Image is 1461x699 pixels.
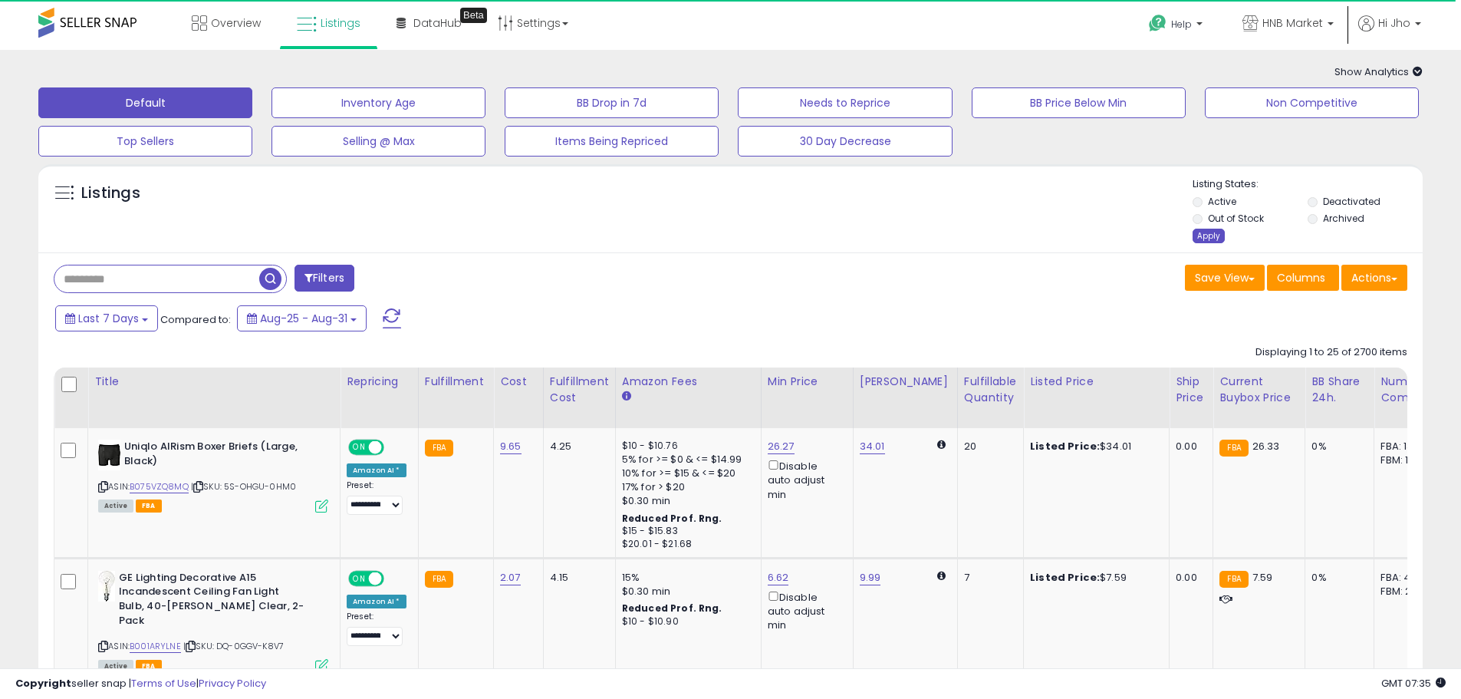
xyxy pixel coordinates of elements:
button: Default [38,87,252,118]
button: Items Being Repriced [505,126,719,157]
span: Hi Jho [1378,15,1410,31]
a: Terms of Use [131,676,196,691]
a: Hi Jho [1358,15,1421,50]
img: 31EVMjIacYL._SL40_.jpg [98,571,115,602]
small: Amazon Fees. [622,390,631,404]
div: Num of Comp. [1380,374,1436,406]
button: Needs to Reprice [738,87,952,118]
span: All listings currently available for purchase on Amazon [98,500,133,513]
div: FBM: 2 [1380,585,1431,598]
a: 2.07 [500,570,521,585]
div: FBA: 13 [1380,440,1431,453]
div: Apply [1193,229,1225,243]
span: Listings [321,15,360,31]
a: B001ARYLNE [130,640,181,653]
a: B075VZQ8MQ [130,480,189,493]
span: HNB Market [1262,15,1323,31]
a: 9.99 [860,570,881,585]
a: 34.01 [860,439,885,454]
a: 26.27 [768,439,795,454]
div: Amazon AI * [347,463,406,477]
div: 7 [964,571,1012,585]
b: Uniqlo AIRism Boxer Briefs (Large, Black) [124,440,311,472]
div: Preset: [347,612,406,646]
img: 41zFElrVPjL._SL40_.jpg [98,440,120,470]
b: Listed Price: [1030,570,1100,585]
div: $34.01 [1030,440,1157,453]
span: Last 7 Days [78,311,139,326]
span: ON [350,441,369,454]
b: Reduced Prof. Rng. [622,602,722,615]
div: Min Price [768,374,847,390]
div: 20 [964,440,1012,453]
div: Title [94,374,334,390]
label: Archived [1323,212,1364,225]
div: Displaying 1 to 25 of 2700 items [1255,345,1407,360]
div: 0% [1311,440,1362,453]
div: 4.25 [550,440,604,453]
p: Listing States: [1193,177,1423,192]
span: Show Analytics [1334,64,1423,79]
div: 4.15 [550,571,604,585]
div: $0.30 min [622,585,749,598]
b: Listed Price: [1030,439,1100,453]
span: FBA [136,500,162,513]
div: BB Share 24h. [1311,374,1367,406]
button: Top Sellers [38,126,252,157]
button: Filters [295,265,354,292]
button: 30 Day Decrease [738,126,952,157]
div: $7.59 [1030,571,1157,585]
label: Deactivated [1323,195,1380,208]
span: OFF [382,572,406,585]
div: Repricing [347,374,412,390]
button: Aug-25 - Aug-31 [237,305,367,331]
div: FBA: 4 [1380,571,1431,585]
b: Reduced Prof. Rng. [622,512,722,525]
div: 17% for > $20 [622,480,749,494]
div: Fulfillment [425,374,487,390]
span: 2025-09-8 07:35 GMT [1381,676,1446,691]
div: Preset: [347,480,406,515]
span: Overview [211,15,261,31]
small: FBA [1219,571,1248,588]
small: FBA [425,571,453,588]
div: $10 - $10.90 [622,615,749,628]
div: Disable auto adjust min [768,589,841,633]
b: GE Lighting Decorative A15 Incandescent Ceiling Fan Light Bulb, 40-[PERSON_NAME] Clear, 2-Pack [119,571,305,631]
div: 0% [1311,571,1362,585]
span: Columns [1277,270,1325,285]
small: FBA [1219,440,1248,457]
div: 0.00 [1176,440,1201,453]
button: Last 7 Days [55,305,158,331]
div: Current Buybox Price [1219,374,1298,406]
div: Tooltip anchor [460,8,487,23]
div: $0.30 min [622,494,749,508]
strong: Copyright [15,676,71,691]
div: [PERSON_NAME] [860,374,951,390]
div: 0.00 [1176,571,1201,585]
button: Save View [1185,265,1265,291]
label: Out of Stock [1208,212,1264,225]
div: seller snap | | [15,677,266,691]
span: 26.33 [1252,439,1280,453]
span: Aug-25 - Aug-31 [260,311,347,326]
span: Help [1171,18,1192,31]
button: Selling @ Max [271,126,485,157]
button: BB Price Below Min [972,87,1186,118]
span: Compared to: [160,312,231,327]
div: ASIN: [98,440,328,511]
span: | SKU: DQ-0GGV-K8V7 [183,640,284,652]
div: Fulfillable Quantity [964,374,1017,406]
a: 9.65 [500,439,522,454]
span: FBA [136,660,162,673]
div: $20.01 - $21.68 [622,538,749,551]
div: 10% for >= $15 & <= $20 [622,467,749,480]
div: 15% [622,571,749,585]
button: Inventory Age [271,87,485,118]
div: Cost [500,374,537,390]
button: BB Drop in 7d [505,87,719,118]
div: Disable auto adjust min [768,457,841,502]
i: Get Help [1148,14,1167,33]
div: Fulfillment Cost [550,374,609,406]
span: ON [350,572,369,585]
